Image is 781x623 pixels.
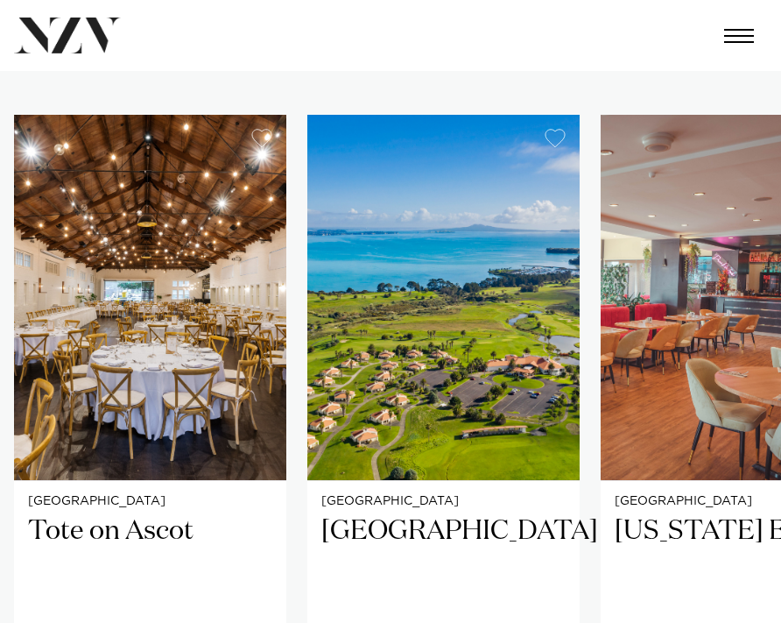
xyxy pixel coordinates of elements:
[14,18,121,53] img: nzv-logo.png
[321,495,566,508] small: [GEOGRAPHIC_DATA]
[28,495,272,508] small: [GEOGRAPHIC_DATA]
[28,514,272,621] h2: Tote on Ascot
[321,514,566,621] h2: [GEOGRAPHIC_DATA]
[14,115,286,480] img: Tote on Ascot event space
